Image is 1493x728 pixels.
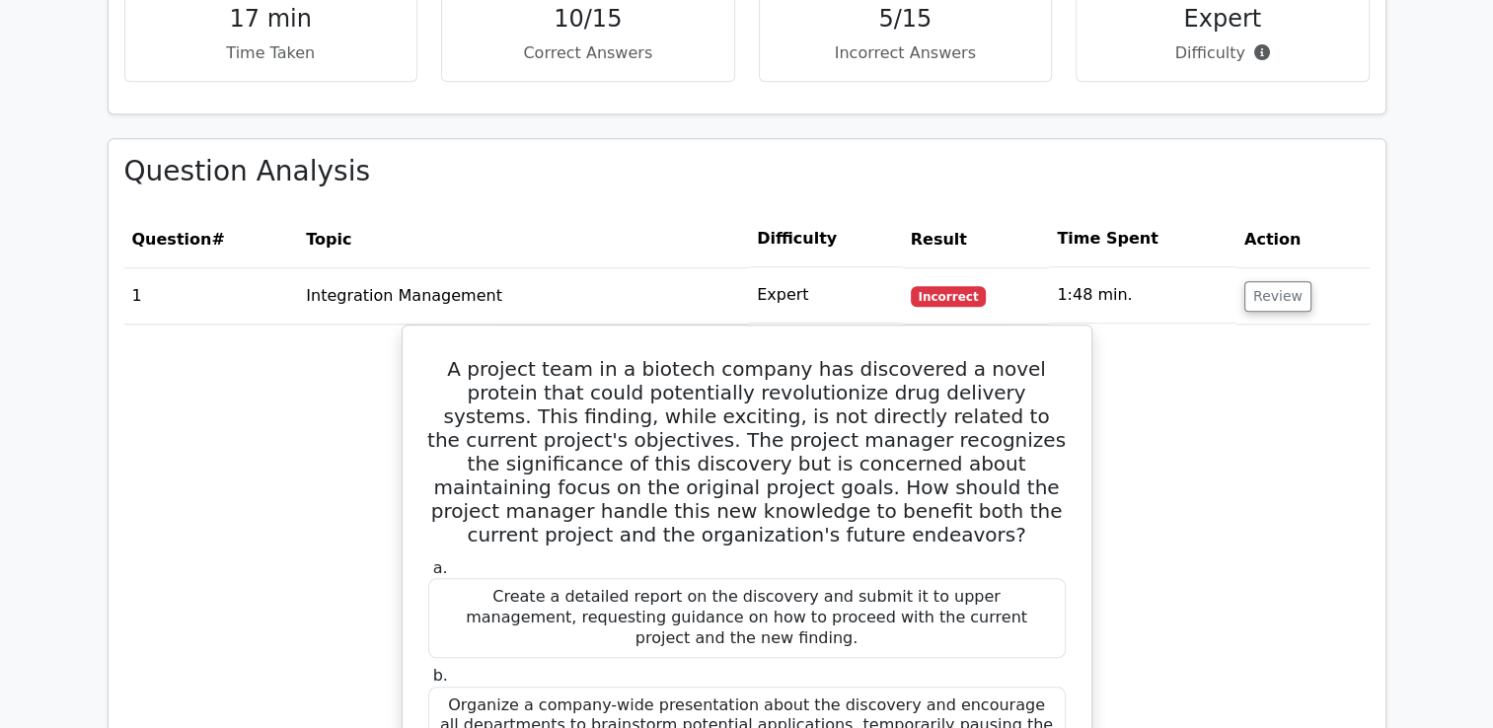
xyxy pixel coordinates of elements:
span: a. [433,558,448,577]
td: Expert [749,267,903,324]
p: Time Taken [141,41,402,65]
td: Integration Management [298,267,749,324]
h4: 10/15 [458,5,718,34]
p: Difficulty [1092,41,1353,65]
td: 1:48 min. [1049,267,1236,324]
span: Question [132,230,212,249]
h4: 17 min [141,5,402,34]
span: Incorrect [911,286,987,306]
div: Create a detailed report on the discovery and submit it to upper management, requesting guidance ... [428,578,1066,657]
th: # [124,211,299,267]
p: Incorrect Answers [776,41,1036,65]
th: Time Spent [1049,211,1236,267]
span: b. [433,666,448,685]
th: Topic [298,211,749,267]
h4: Expert [1092,5,1353,34]
h4: 5/15 [776,5,1036,34]
h3: Question Analysis [124,155,1370,188]
p: Correct Answers [458,41,718,65]
th: Action [1236,211,1370,267]
td: 1 [124,267,299,324]
th: Result [903,211,1050,267]
h5: A project team in a biotech company has discovered a novel protein that could potentially revolut... [426,357,1068,546]
th: Difficulty [749,211,903,267]
button: Review [1244,281,1311,312]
